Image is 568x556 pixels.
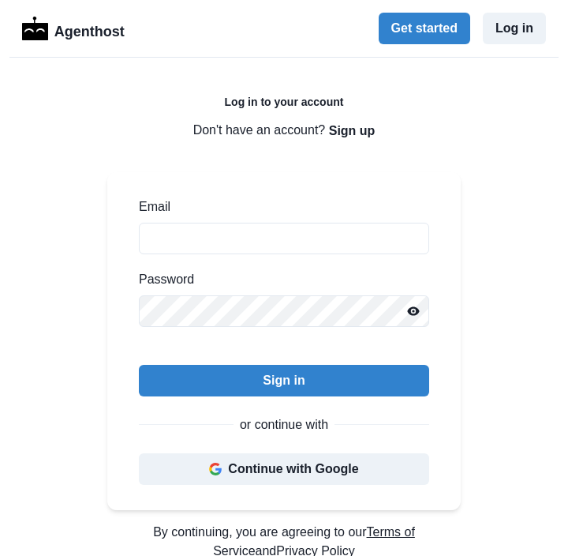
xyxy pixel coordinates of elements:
[240,415,328,434] p: or continue with
[329,115,376,147] button: Sign up
[398,295,429,327] button: Reveal password
[483,13,546,44] button: Log in
[139,270,420,289] label: Password
[139,365,429,396] button: Sign in
[22,15,125,43] a: LogoAgenthost
[379,13,470,44] button: Get started
[139,197,420,216] label: Email
[139,453,429,485] button: Continue with Google
[54,15,125,43] p: Agenthost
[107,96,461,109] h2: Log in to your account
[107,115,461,147] p: Don't have an account?
[22,17,48,40] img: Logo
